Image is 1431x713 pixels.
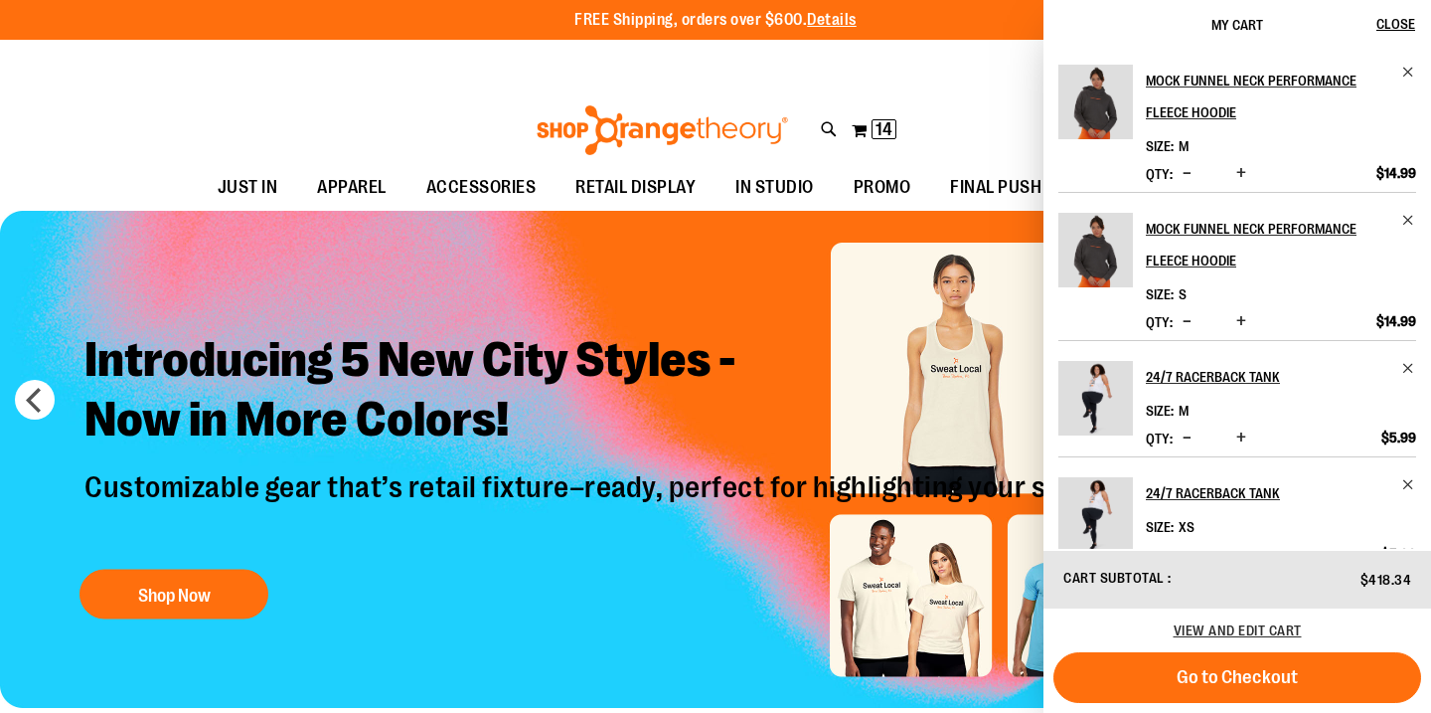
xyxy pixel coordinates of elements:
a: Remove item [1401,361,1416,376]
label: Qty [1146,431,1173,446]
h2: Introducing 5 New City Styles - Now in More Colors! [70,314,1140,468]
a: Remove item [1401,213,1416,228]
button: Increase product quantity [1231,545,1251,565]
dt: Size [1146,138,1174,154]
a: ACCESSORIES [406,165,556,211]
button: Increase product quantity [1231,429,1251,448]
img: 24/7 Racerback Tank [1058,477,1133,552]
span: My Cart [1211,17,1263,33]
span: PROMO [854,165,911,210]
a: 24/7 Racerback Tank [1146,477,1416,509]
label: Qty [1146,547,1173,563]
span: Cart Subtotal [1063,570,1165,586]
dt: Size [1146,519,1174,535]
span: ACCESSORIES [426,165,537,210]
span: S [1179,286,1187,302]
h2: Mock Funnel Neck Performance Fleece Hoodie [1146,65,1389,128]
a: Mock Funnel Neck Performance Fleece Hoodie [1058,213,1133,300]
a: Remove item [1401,477,1416,492]
a: 24/7 Racerback Tank [1146,361,1416,393]
img: Mock Funnel Neck Performance Fleece Hoodie [1058,213,1133,287]
span: Close [1376,16,1415,32]
a: JUST IN [198,165,298,211]
label: Qty [1146,166,1173,182]
button: Increase product quantity [1231,312,1251,332]
a: FINAL PUSH SALE [930,165,1104,211]
button: Decrease product quantity [1178,429,1196,448]
dt: Size [1146,286,1174,302]
span: JUST IN [218,165,278,210]
a: Mock Funnel Neck Performance Fleece Hoodie [1146,65,1416,128]
a: Remove item [1401,65,1416,80]
span: Go to Checkout [1177,666,1298,688]
a: 24/7 Racerback Tank [1058,361,1133,448]
h2: 24/7 Racerback Tank [1146,477,1389,509]
span: M [1179,138,1189,154]
img: Shop Orangetheory [534,105,791,155]
button: Go to Checkout [1053,652,1421,703]
a: View and edit cart [1174,623,1302,638]
a: APPAREL [297,165,406,211]
img: Mock Funnel Neck Performance Fleece Hoodie [1058,65,1133,139]
img: 24/7 Racerback Tank [1058,361,1133,436]
h2: Mock Funnel Neck Performance Fleece Hoodie [1146,213,1389,276]
button: Increase product quantity [1231,164,1251,184]
button: Decrease product quantity [1178,312,1196,332]
button: prev [15,380,55,420]
span: $14.99 [1376,312,1416,330]
li: Product [1058,340,1416,456]
button: Shop Now [79,569,268,619]
span: RETAIL DISPLAY [575,165,696,210]
a: 24/7 Racerback Tank [1058,477,1133,565]
li: Product [1058,456,1416,573]
a: Details [807,11,857,29]
a: Mock Funnel Neck Performance Fleece Hoodie [1146,213,1416,276]
span: M [1179,403,1189,419]
a: IN STUDIO [715,165,834,211]
p: Customizable gear that’s retail fixture–ready, perfect for highlighting your studio! [70,468,1140,549]
span: $14.99 [1376,164,1416,182]
span: FINAL PUSH SALE [950,165,1084,210]
li: Product [1058,65,1416,192]
span: XS [1179,519,1194,535]
span: IN STUDIO [735,165,814,210]
button: Decrease product quantity [1178,164,1196,184]
a: PROMO [834,165,931,211]
span: APPAREL [317,165,387,210]
dt: Size [1146,403,1174,419]
p: FREE Shipping, orders over $600. [574,9,857,32]
span: 14 [875,119,892,139]
a: Mock Funnel Neck Performance Fleece Hoodie [1058,65,1133,152]
h2: 24/7 Racerback Tank [1146,361,1389,393]
label: Qty [1146,314,1173,330]
span: $418.34 [1360,572,1412,588]
li: Product [1058,192,1416,340]
button: Decrease product quantity [1178,545,1196,565]
span: $5.99 [1381,545,1416,563]
a: RETAIL DISPLAY [556,165,715,211]
span: $5.99 [1381,429,1416,446]
a: Introducing 5 New City Styles -Now in More Colors! Customizable gear that’s retail fixture–ready,... [70,314,1140,628]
